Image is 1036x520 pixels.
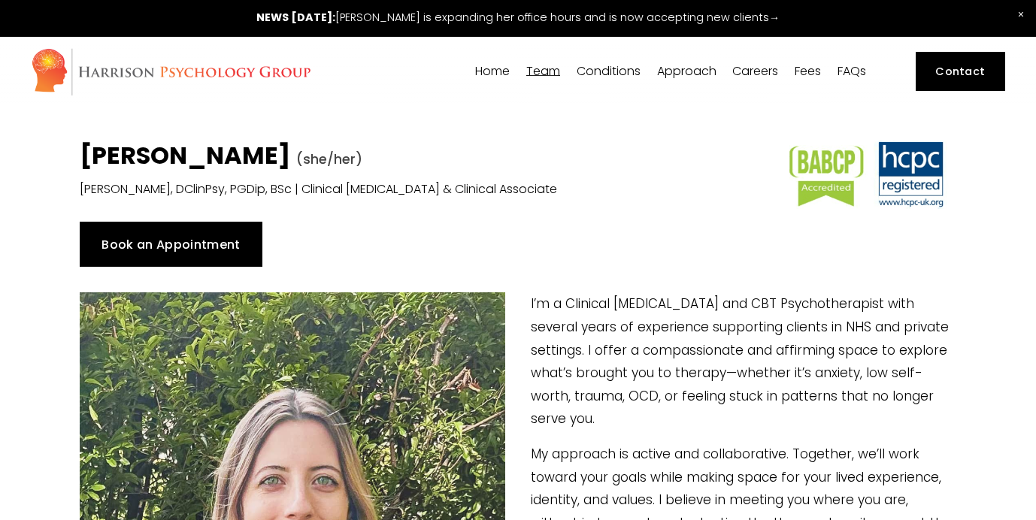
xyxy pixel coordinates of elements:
[657,65,716,77] span: Approach
[916,52,1005,92] a: Contact
[80,222,262,267] a: Book an Appointment
[475,64,510,78] a: Home
[526,65,560,77] span: Team
[657,64,716,78] a: folder dropdown
[80,292,956,431] p: I’m a Clinical [MEDICAL_DATA] and CBT Psychotherapist with several years of experience supporting...
[80,138,290,172] strong: [PERSON_NAME]
[296,150,362,168] span: (she/her)
[577,65,641,77] span: Conditions
[795,64,821,78] a: Fees
[838,64,866,78] a: FAQs
[31,47,311,96] img: Harrison Psychology Group
[732,64,778,78] a: Careers
[577,64,641,78] a: folder dropdown
[526,64,560,78] a: folder dropdown
[80,179,731,201] p: [PERSON_NAME], DClinPsy, PGDip, BSc | Clinical [MEDICAL_DATA] & Clinical Associate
